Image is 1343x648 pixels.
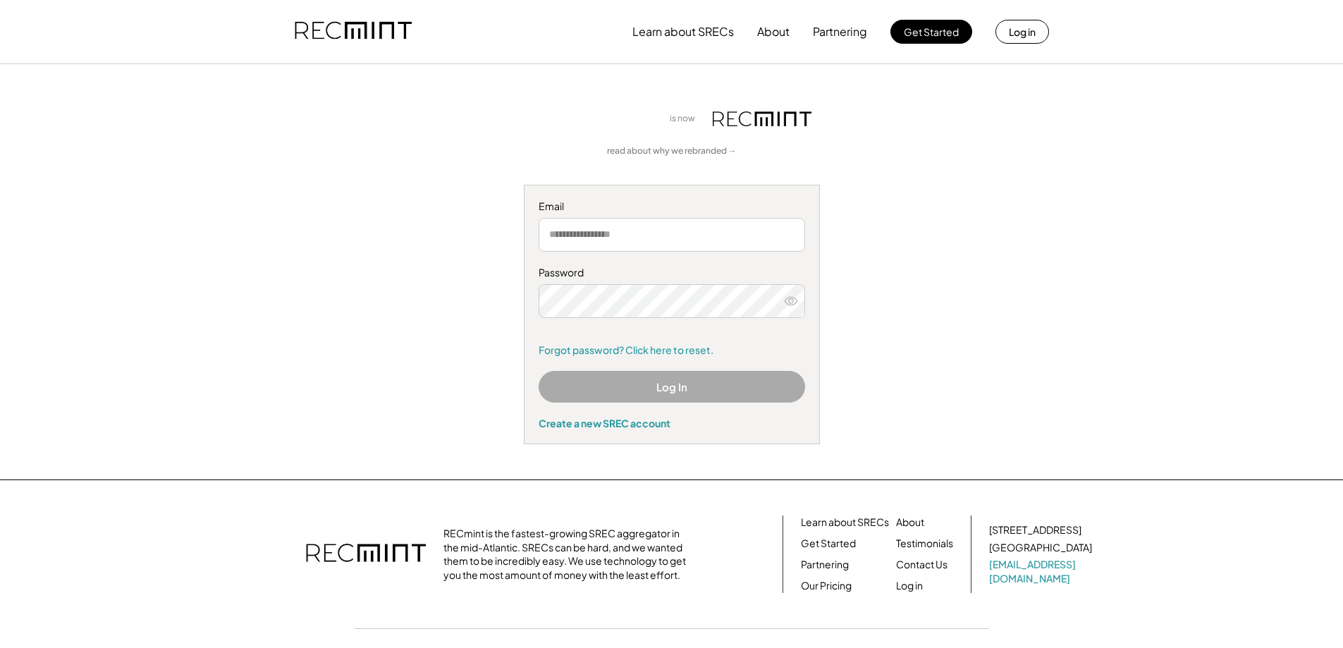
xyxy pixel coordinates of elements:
[896,558,948,572] a: Contact Us
[989,541,1092,555] div: [GEOGRAPHIC_DATA]
[632,18,734,46] button: Learn about SRECs
[896,515,924,530] a: About
[539,417,805,429] div: Create a new SREC account
[539,371,805,403] button: Log In
[989,523,1081,537] div: [STREET_ADDRESS]
[443,527,694,582] div: RECmint is the fastest-growing SREC aggregator in the mid-Atlantic. SRECs can be hard, and we wan...
[801,558,849,572] a: Partnering
[539,343,805,357] a: Forgot password? Click here to reset.
[896,537,953,551] a: Testimonials
[896,579,923,593] a: Log in
[607,145,737,157] a: read about why we rebranded →
[989,558,1095,585] a: [EMAIL_ADDRESS][DOMAIN_NAME]
[801,537,856,551] a: Get Started
[306,530,426,579] img: recmint-logotype%403x.png
[890,20,972,44] button: Get Started
[713,111,811,126] img: recmint-logotype%403x.png
[539,200,805,214] div: Email
[801,515,889,530] a: Learn about SRECs
[801,579,852,593] a: Our Pricing
[295,8,412,56] img: recmint-logotype%403x.png
[532,99,659,138] img: yH5BAEAAAAALAAAAAABAAEAAAIBRAA7
[757,18,790,46] button: About
[813,18,867,46] button: Partnering
[995,20,1049,44] button: Log in
[666,113,706,125] div: is now
[539,266,805,280] div: Password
